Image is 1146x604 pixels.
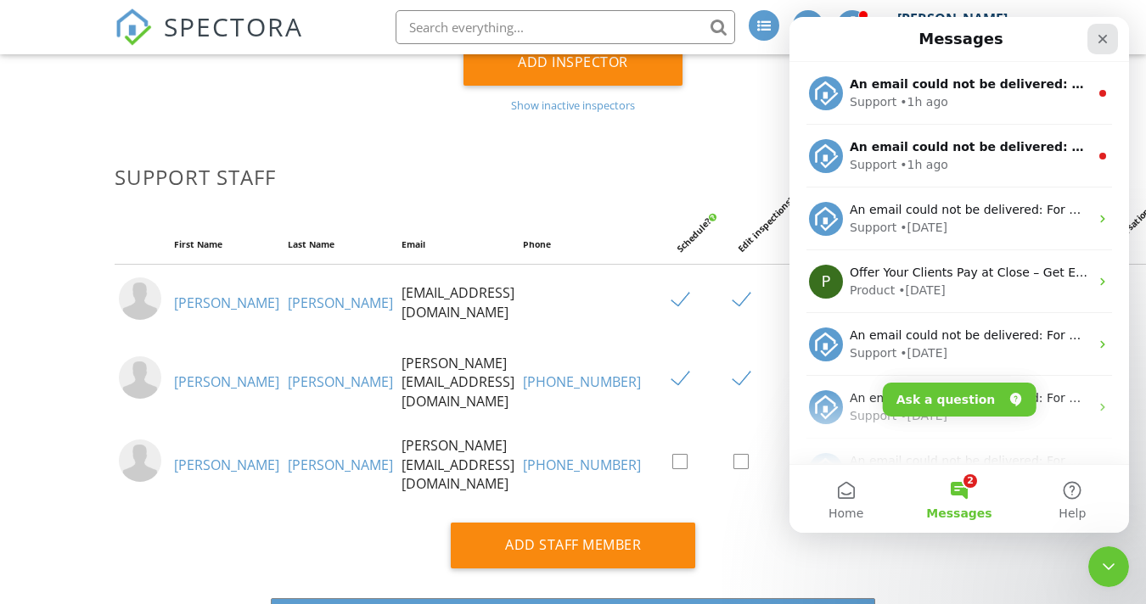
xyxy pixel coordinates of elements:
div: • 1h ago [110,76,159,94]
th: Phone [519,226,645,264]
div: Support [60,76,107,94]
th: First Name [170,226,284,264]
div: Profile image for Product [20,248,53,282]
a: [PHONE_NUMBER] [523,372,641,391]
span: Help [269,490,296,502]
a: [PHONE_NUMBER] [523,456,641,474]
span: An email could not be delivered: For more information, view Why emails don't get delivered (Suppo... [60,123,795,137]
img: The Best Home Inspection Software - Spectora [115,8,152,46]
span: An email could not be delivered: For more information, view Why emails don't get delivered (Suppo... [60,311,709,325]
img: Profile image for Support [20,310,53,344]
div: Support [60,139,107,157]
img: default-user-f0147aede5fd5fa78ca7ade42f37bd4542148d508eef1c3d3ea960f66861d68b.jpg [119,439,161,482]
div: Support [60,390,107,408]
div: Product [60,265,105,282]
iframe: Intercom live chat [789,17,1129,533]
th: Last Name [284,226,397,264]
div: [PERSON_NAME] [897,10,1008,27]
button: Help [227,448,340,516]
button: Messages [113,448,226,516]
div: Show inactive inspectors [115,98,1031,112]
a: [PERSON_NAME] [174,456,279,474]
span: SPECTORA [164,8,303,44]
div: Add Staff Member [451,523,695,568]
td: [PERSON_NAME][EMAIL_ADDRESS][DOMAIN_NAME] [397,423,519,506]
th: Email [397,226,519,264]
div: Schedule? [674,151,778,255]
span: Home [39,490,74,502]
img: Profile image for Support [20,436,53,470]
a: [PERSON_NAME] [288,294,393,312]
td: [EMAIL_ADDRESS][DOMAIN_NAME] [397,264,519,341]
button: Ask a question [93,366,247,400]
a: [PERSON_NAME] [174,372,279,391]
div: • [DATE] [110,202,158,220]
div: Edit inspections? [735,151,840,255]
div: • [DATE] [110,327,158,345]
img: Profile image for Support [20,122,53,156]
a: [PERSON_NAME] [174,294,279,312]
span: An email could not be delivered: For more information, view Why emails don't get delivered (Suppo... [60,60,795,74]
div: • 1h ago [110,139,159,157]
span: Messages [137,490,202,502]
h3: Support Staff [115,165,1031,188]
div: • [DATE] [109,265,156,282]
div: Support [60,202,107,220]
img: Profile image for Support [20,373,53,407]
img: default-user-f0147aede5fd5fa78ca7ade42f37bd4542148d508eef1c3d3ea960f66861d68b.jpg [119,277,161,320]
div: Add Inspector [463,40,683,86]
input: Search everything... [396,10,735,44]
a: [PERSON_NAME] [288,372,393,391]
span: An email could not be delivered: For more information, view Why emails don't get delivered (Suppo... [60,437,709,450]
iframe: Intercom live chat [1088,546,1129,587]
a: SPECTORA [115,23,303,59]
td: [PERSON_NAME][EMAIL_ADDRESS][DOMAIN_NAME] [397,341,519,423]
span: An email could not be delivered: For more information, view Why emails don't get delivered (Suppo... [60,374,709,388]
img: Profile image for Support [20,185,53,219]
img: default-user-f0147aede5fd5fa78ca7ade42f37bd4542148d508eef1c3d3ea960f66861d68b.jpg [119,356,161,399]
a: [PERSON_NAME] [288,456,393,474]
div: Support [60,327,107,345]
span: An email could not be delivered: For more information, view Why emails don't get delivered (Suppo... [60,186,709,199]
